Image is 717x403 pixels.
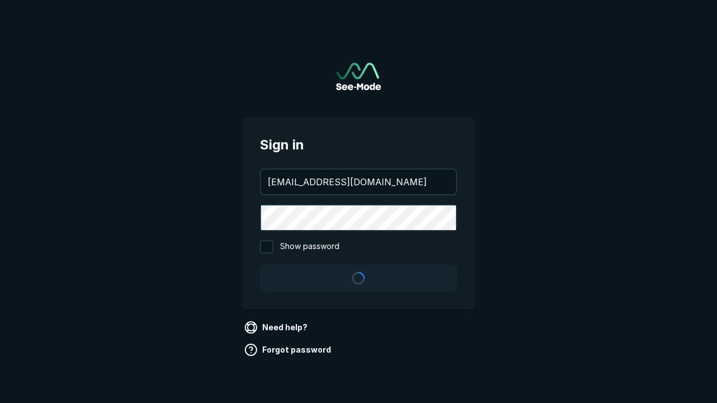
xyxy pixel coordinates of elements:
a: Need help? [242,318,312,336]
span: Show password [280,240,339,254]
a: Go to sign in [336,63,381,90]
span: Sign in [260,135,457,155]
img: See-Mode Logo [336,63,381,90]
a: Forgot password [242,341,336,359]
input: your@email.com [261,170,456,194]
